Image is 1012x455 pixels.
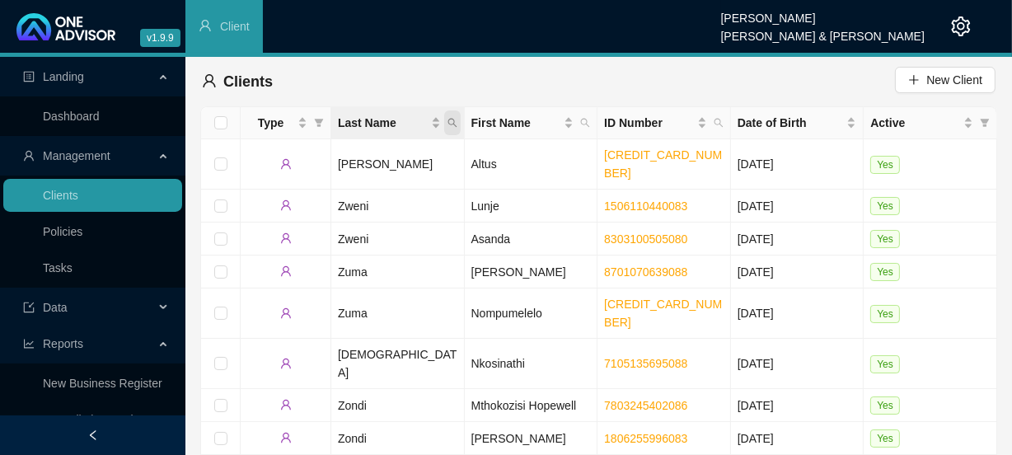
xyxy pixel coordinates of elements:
a: Cancellation Register [43,413,152,426]
a: New Business Register [43,377,162,390]
span: Data [43,301,68,314]
span: Last Name [338,114,428,132]
span: user [280,199,292,211]
td: Asanda [465,223,598,256]
span: filter [977,110,993,135]
span: filter [980,118,990,128]
span: plus [908,74,920,86]
span: user [199,19,212,32]
span: search [444,110,461,135]
span: Yes [870,197,900,215]
a: Tasks [43,261,73,274]
span: filter [311,110,327,135]
td: [DATE] [731,139,864,190]
span: setting [951,16,971,36]
td: [PERSON_NAME] [465,256,598,288]
td: [DATE] [731,389,864,422]
a: 8303100505080 [604,232,687,246]
td: Zondi [331,389,465,422]
span: Yes [870,355,900,373]
span: New Client [926,71,982,89]
span: user [280,307,292,319]
span: user [23,150,35,162]
td: Zweni [331,223,465,256]
td: [DATE] [731,339,864,389]
div: [PERSON_NAME] & [PERSON_NAME] [721,22,925,40]
span: Landing [43,70,84,83]
td: [DEMOGRAPHIC_DATA] [331,339,465,389]
td: [DATE] [731,422,864,455]
td: Zweni [331,190,465,223]
span: Clients [223,73,273,90]
span: line-chart [23,338,35,349]
td: Zondi [331,422,465,455]
td: [DATE] [731,288,864,339]
td: Nompumelelo [465,288,598,339]
span: search [580,118,590,128]
span: Type [247,114,294,132]
th: Last Name [331,107,465,139]
a: 8701070639088 [604,265,687,279]
td: [DATE] [731,256,864,288]
a: 7105135695088 [604,357,687,370]
span: Yes [870,156,900,174]
span: search [714,118,724,128]
span: Active [870,114,960,132]
td: Lunje [465,190,598,223]
a: Dashboard [43,110,100,123]
span: ID Number [604,114,694,132]
span: v1.9.9 [140,29,180,47]
td: [PERSON_NAME] [331,139,465,190]
div: [PERSON_NAME] [721,4,925,22]
span: user [280,158,292,170]
td: Zuma [331,256,465,288]
span: filter [314,118,324,128]
td: [DATE] [731,223,864,256]
span: user [280,399,292,410]
span: search [577,110,593,135]
span: left [87,429,99,441]
th: Date of Birth [731,107,864,139]
a: 1806255996083 [604,432,687,445]
span: First Name [471,114,561,132]
a: [CREDIT_CARD_NUMBER] [604,148,722,180]
span: Management [43,149,110,162]
td: [PERSON_NAME] [465,422,598,455]
span: Date of Birth [738,114,844,132]
span: user [280,265,292,277]
span: Yes [870,396,900,415]
th: First Name [465,107,598,139]
td: Mthokozisi Hopewell [465,389,598,422]
a: Policies [43,225,82,238]
span: user [280,432,292,443]
a: 7803245402086 [604,399,687,412]
td: Zuma [331,288,465,339]
span: Yes [870,429,900,448]
td: Altus [465,139,598,190]
a: [CREDIT_CARD_NUMBER] [604,298,722,329]
img: 2df55531c6924b55f21c4cf5d4484680-logo-light.svg [16,13,115,40]
span: Yes [870,263,900,281]
span: search [447,118,457,128]
span: user [280,358,292,369]
span: Client [220,20,250,33]
span: Yes [870,230,900,248]
span: profile [23,71,35,82]
td: [DATE] [731,190,864,223]
span: search [710,110,727,135]
th: Type [241,107,331,139]
span: import [23,302,35,313]
span: Reports [43,337,83,350]
span: user [202,73,217,88]
span: user [280,232,292,244]
a: Clients [43,189,78,202]
th: Active [864,107,997,139]
a: 1506110440083 [604,199,687,213]
th: ID Number [597,107,731,139]
td: Nkosinathi [465,339,598,389]
span: Yes [870,305,900,323]
button: New Client [895,67,996,93]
